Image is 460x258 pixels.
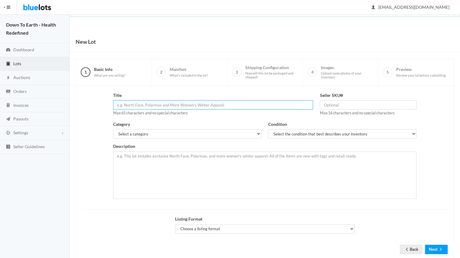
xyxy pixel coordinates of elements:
span: Basic Info [94,67,125,77]
ion-icon: clipboard [5,61,11,67]
ion-icon: arrow back [404,247,410,253]
span: Review your lot before submitting [396,73,445,78]
label: Seller SKU [320,92,343,99]
span: 4 [307,67,317,77]
ion-icon: cog [5,130,11,136]
ion-icon: speedometer [5,47,11,53]
span: 1 [81,67,90,77]
span: Payouts [13,116,28,121]
span: Dashboard [13,47,34,52]
ion-icon: arrow forward [438,247,444,253]
label: Description [113,143,135,150]
span: Manifest [170,67,208,77]
span: 5 [383,67,393,77]
a: arrow backBack [400,245,422,254]
span: Lots [13,61,21,66]
span: [EMAIL_ADDRESS][DOMAIN_NAME] [372,5,449,10]
span: Orders [13,89,27,94]
ion-icon: calculator [5,103,11,108]
span: Upload some photos of your inventory [321,71,373,79]
span: Shipping Configuration [245,65,298,79]
small: Max 16 characters and no special characters [320,110,394,115]
span: Images [321,65,373,79]
button: Nextarrow forward [425,245,448,254]
label: Category [113,121,130,128]
span: What's included in the lot? [170,73,208,78]
label: Condition [268,121,287,128]
span: 3 [232,67,242,77]
label: Listing Format [175,216,202,223]
span: Seller Guidelines [13,144,45,149]
ion-icon: list box [5,144,11,150]
span: Invoices [13,103,29,108]
input: Optional [320,100,416,110]
span: Preview [396,67,445,77]
small: Max 65 characters and no special characters [113,110,188,115]
h1: New Lot [76,37,96,46]
span: 2 [156,67,166,77]
ion-icon: flash [5,75,11,81]
span: How will this lot be packaged and shipped? [245,71,298,79]
span: What are you selling? [94,73,125,78]
strong: Down To Earth - Health Redefined [6,22,56,36]
ion-icon: person [370,5,376,11]
span: Auctions [13,75,30,80]
span: Settings [13,130,28,135]
ion-icon: paper plane [5,116,11,122]
input: e.g. North Face, Polarmax and More Women's Winter Apparel [113,100,313,110]
ion-icon: cash [5,89,11,95]
label: Title [113,92,122,99]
